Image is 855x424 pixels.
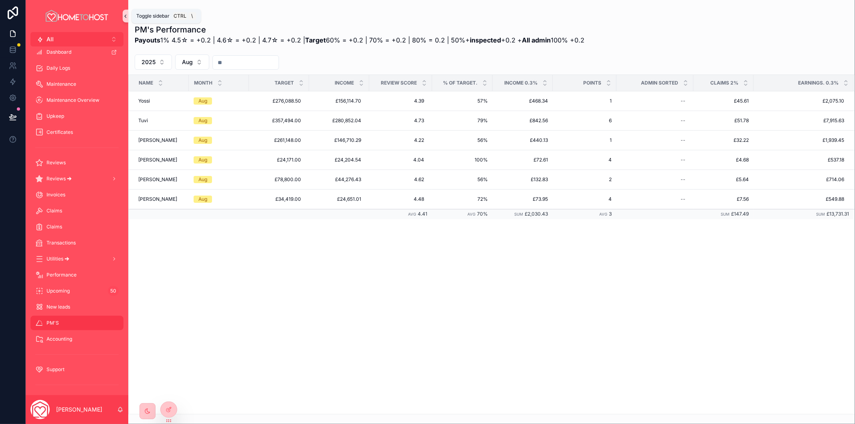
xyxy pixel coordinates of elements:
[30,61,123,75] a: Daily Logs
[305,36,326,44] strong: Target
[681,117,685,124] div: --
[46,320,59,326] span: PM'S
[46,272,77,278] span: Performance
[30,172,123,186] a: Reviews 🡪
[198,176,207,183] div: Aug
[30,125,123,139] a: Certificates
[257,176,301,183] span: £78,800.00
[257,137,301,143] span: £261,148.00
[30,332,123,346] a: Accounting
[504,80,538,86] span: Income 0.3%
[257,117,301,124] span: £357,494.00
[477,211,488,217] span: 70%
[317,196,361,202] span: £24,651.01
[108,286,119,296] div: 50
[698,117,749,124] span: £51.78
[135,24,584,35] h1: PM's Performance
[30,204,123,218] a: Claims
[470,36,501,44] strong: inspected
[754,98,844,104] span: £2,075.10
[437,137,488,143] span: 56%
[721,212,730,216] small: Sum
[731,211,749,217] span: £147.49
[497,157,548,163] span: £72.61
[138,157,177,163] span: [PERSON_NAME]
[816,212,825,216] small: Sum
[497,176,548,183] span: £132.83
[46,304,70,310] span: New leads
[558,176,612,183] span: 2
[46,113,64,119] span: Upkeep
[377,157,424,163] span: 4.04
[754,176,844,183] span: £714.06
[30,268,123,282] a: Performance
[497,117,548,124] span: £842.56
[46,81,76,87] span: Maintenance
[138,98,150,104] span: Yossi
[138,176,177,183] span: [PERSON_NAME]
[408,212,416,216] small: Avg
[30,220,123,234] a: Claims
[198,117,207,124] div: Aug
[46,192,65,198] span: Invoices
[558,137,612,143] span: 1
[754,137,844,143] span: £1,939.45
[698,137,749,143] span: £32.22
[681,176,685,183] div: --
[522,36,551,44] strong: All admin
[681,98,685,104] div: --
[698,157,749,163] span: £4.68
[754,196,844,202] span: £549.88
[698,98,749,104] span: £45.61
[138,117,148,124] span: Tuvi
[30,45,123,59] a: Dashboard
[198,97,207,105] div: Aug
[317,117,361,124] span: £280,852.04
[497,98,548,104] span: £468.34
[698,176,749,183] span: £5.64
[641,80,678,86] span: Admin sorted
[681,137,685,143] div: --
[141,58,156,66] span: 2025
[138,137,177,143] span: [PERSON_NAME]
[189,13,195,19] span: \
[443,80,477,86] span: % of target.
[56,406,102,414] p: [PERSON_NAME]
[46,224,62,230] span: Claims
[44,10,109,22] img: App logo
[377,196,424,202] span: 4.48
[138,196,177,202] span: [PERSON_NAME]
[558,157,612,163] span: 4
[710,80,738,86] span: Claims 2%
[30,188,123,202] a: Invoices
[437,98,488,104] span: 57%
[437,176,488,183] span: 56%
[46,35,54,43] span: All
[437,117,488,124] span: 79%
[525,211,548,217] span: £2,030.43
[275,80,294,86] span: Target
[46,208,62,214] span: Claims
[599,212,607,216] small: Avg
[335,80,354,86] span: Income
[257,196,301,202] span: £34,419.00
[609,211,612,217] span: 3
[698,196,749,202] span: £7.56
[377,176,424,183] span: 4.62
[46,129,73,135] span: Certificates
[497,137,548,143] span: £440.13
[30,32,123,46] button: Select Button
[317,98,361,104] span: £156,114.70
[377,117,424,124] span: 4.73
[558,98,612,104] span: 1
[198,137,207,144] div: Aug
[583,80,601,86] span: Points
[46,97,99,103] span: Maintenance Overview
[136,13,170,19] span: Toggle sidebar
[467,212,475,216] small: Avg
[46,240,76,246] span: Transactions
[46,336,72,342] span: Accounting
[558,196,612,202] span: 4
[514,212,523,216] small: Sum
[30,300,123,314] a: New leads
